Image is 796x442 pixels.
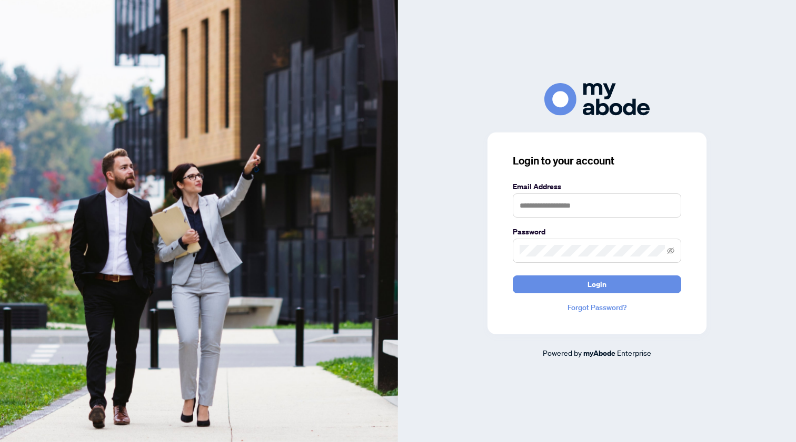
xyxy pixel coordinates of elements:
span: Enterprise [617,348,651,357]
button: Login [513,275,681,293]
label: Email Address [513,181,681,192]
span: Powered by [543,348,582,357]
a: myAbode [583,347,615,359]
img: ma-logo [544,83,650,115]
span: Login [588,276,606,293]
label: Password [513,226,681,238]
a: Forgot Password? [513,302,681,313]
h3: Login to your account [513,153,681,168]
span: eye-invisible [667,247,674,254]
